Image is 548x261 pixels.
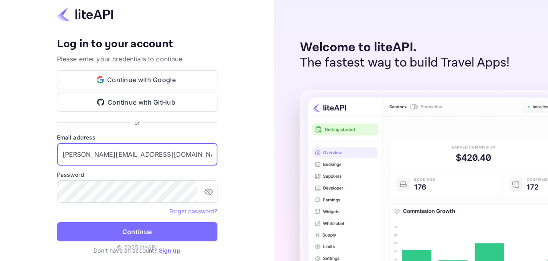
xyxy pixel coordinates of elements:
[159,247,181,254] a: Sign up
[300,40,510,55] p: Welcome to liteAPI.
[57,54,217,64] p: Please enter your credentials to continue
[57,246,217,255] p: Don't have an account?
[57,143,217,166] input: Enter your email address
[57,170,217,179] label: Password
[57,37,217,51] h4: Log in to your account
[57,222,217,241] button: Continue
[57,133,217,142] label: Email address
[134,118,140,127] p: or
[300,55,510,71] p: The fastest way to build Travel Apps!
[57,93,217,112] button: Continue with GitHub
[117,243,157,251] p: © 2025 liteAPI
[57,6,113,22] img: liteapi
[57,70,217,89] button: Continue with Google
[169,207,217,215] a: Forget password?
[201,184,217,200] button: toggle password visibility
[169,208,217,214] a: Forget password?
